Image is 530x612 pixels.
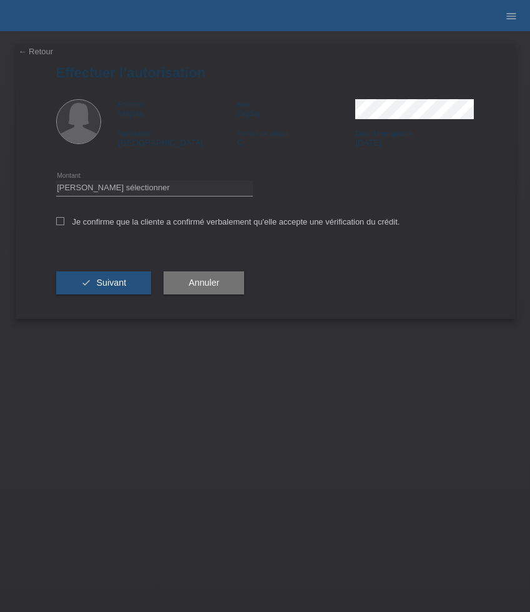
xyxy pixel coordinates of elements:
[119,100,143,108] span: Prénom
[119,99,237,118] div: Mirjeta
[355,129,474,147] div: [DATE]
[237,99,355,118] div: Sejdaj
[499,12,524,19] a: menu
[56,65,474,80] h1: Effectuer l’autorisation
[56,271,152,295] button: check Suivant
[237,100,251,108] span: Nom
[119,130,151,137] span: Nationalité
[189,278,219,288] span: Annuler
[237,130,288,137] span: Permis de séjour
[119,129,237,147] div: [GEOGRAPHIC_DATA]
[56,217,400,226] label: Je confirme que la cliente a confirmé verbalement qu'elle accepte une vérification du crédit.
[355,130,412,137] span: Date d'immigration
[237,129,355,147] div: C
[19,47,54,56] a: ← Retour
[81,278,91,288] i: check
[164,271,244,295] button: Annuler
[96,278,126,288] span: Suivant
[505,10,518,22] i: menu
